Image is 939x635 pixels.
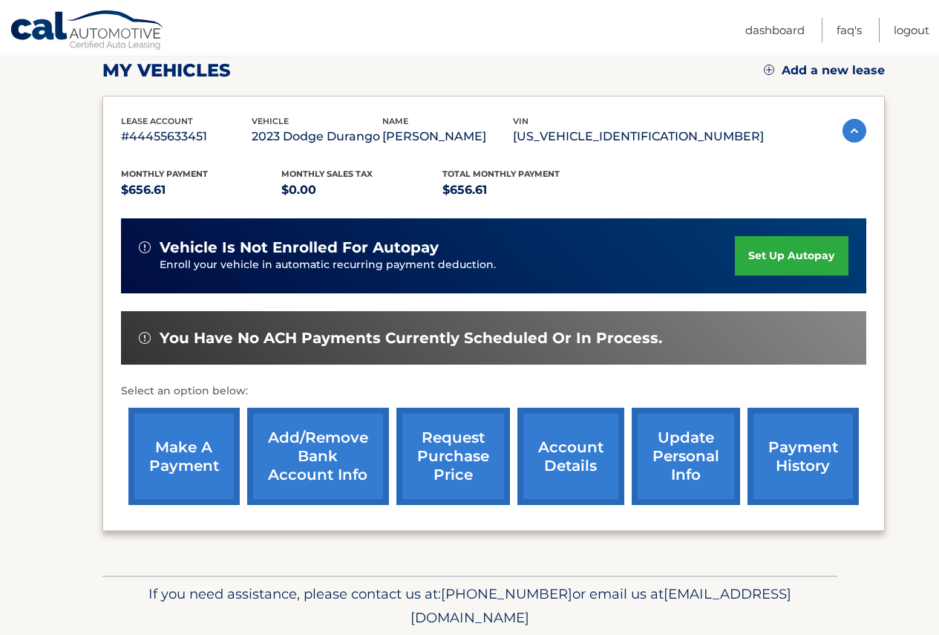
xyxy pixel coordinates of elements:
a: make a payment [128,408,240,505]
span: Total Monthly Payment [442,169,560,179]
p: 2023 Dodge Durango [252,126,382,147]
p: $656.61 [121,180,282,201]
p: $656.61 [442,180,603,201]
span: You have no ACH payments currently scheduled or in process. [160,329,662,348]
a: Dashboard [745,18,805,42]
span: [PHONE_NUMBER] [441,585,572,602]
span: [EMAIL_ADDRESS][DOMAIN_NAME] [410,585,791,626]
span: vin [513,116,529,126]
span: lease account [121,116,193,126]
p: [US_VEHICLE_IDENTIFICATION_NUMBER] [513,126,764,147]
p: Select an option below: [121,382,866,400]
a: account details [517,408,624,505]
img: add.svg [764,65,774,75]
p: $0.00 [281,180,442,201]
a: update personal info [632,408,740,505]
h2: my vehicles [102,59,231,82]
img: alert-white.svg [139,332,151,344]
p: Enroll your vehicle in automatic recurring payment deduction. [160,257,736,273]
p: [PERSON_NAME] [382,126,513,147]
p: #44455633451 [121,126,252,147]
a: payment history [747,408,859,505]
p: If you need assistance, please contact us at: or email us at [112,582,828,630]
span: vehicle is not enrolled for autopay [160,238,439,257]
a: Logout [894,18,929,42]
span: name [382,116,408,126]
a: Cal Automotive [10,10,166,53]
a: FAQ's [837,18,862,42]
img: accordion-active.svg [843,119,866,143]
a: set up autopay [735,236,848,276]
a: request purchase price [396,408,510,505]
a: Add/Remove bank account info [247,408,389,505]
img: alert-white.svg [139,241,151,253]
a: Add a new lease [764,63,885,78]
span: Monthly Payment [121,169,208,179]
span: Monthly sales Tax [281,169,373,179]
span: vehicle [252,116,289,126]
